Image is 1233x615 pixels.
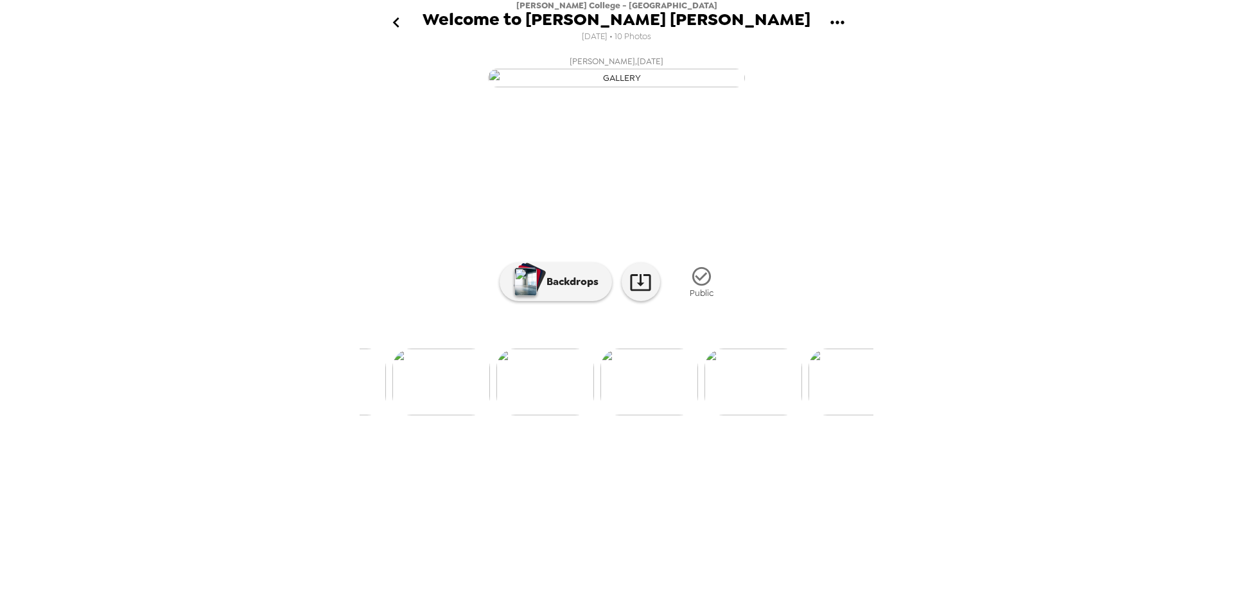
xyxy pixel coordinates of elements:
[392,349,490,415] img: gallery
[690,288,713,299] span: Public
[670,258,734,306] button: Public
[809,349,906,415] img: gallery
[704,349,802,415] img: gallery
[816,2,858,44] button: gallery menu
[375,2,417,44] button: go back
[423,11,810,28] span: Welcome to [PERSON_NAME] [PERSON_NAME]
[488,69,745,87] img: gallery
[496,349,594,415] img: gallery
[582,28,651,46] span: [DATE] • 10 Photos
[500,263,612,301] button: Backdrops
[540,274,599,290] p: Backdrops
[570,54,663,69] span: [PERSON_NAME] , [DATE]
[600,349,698,415] img: gallery
[360,50,873,91] button: [PERSON_NAME],[DATE]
